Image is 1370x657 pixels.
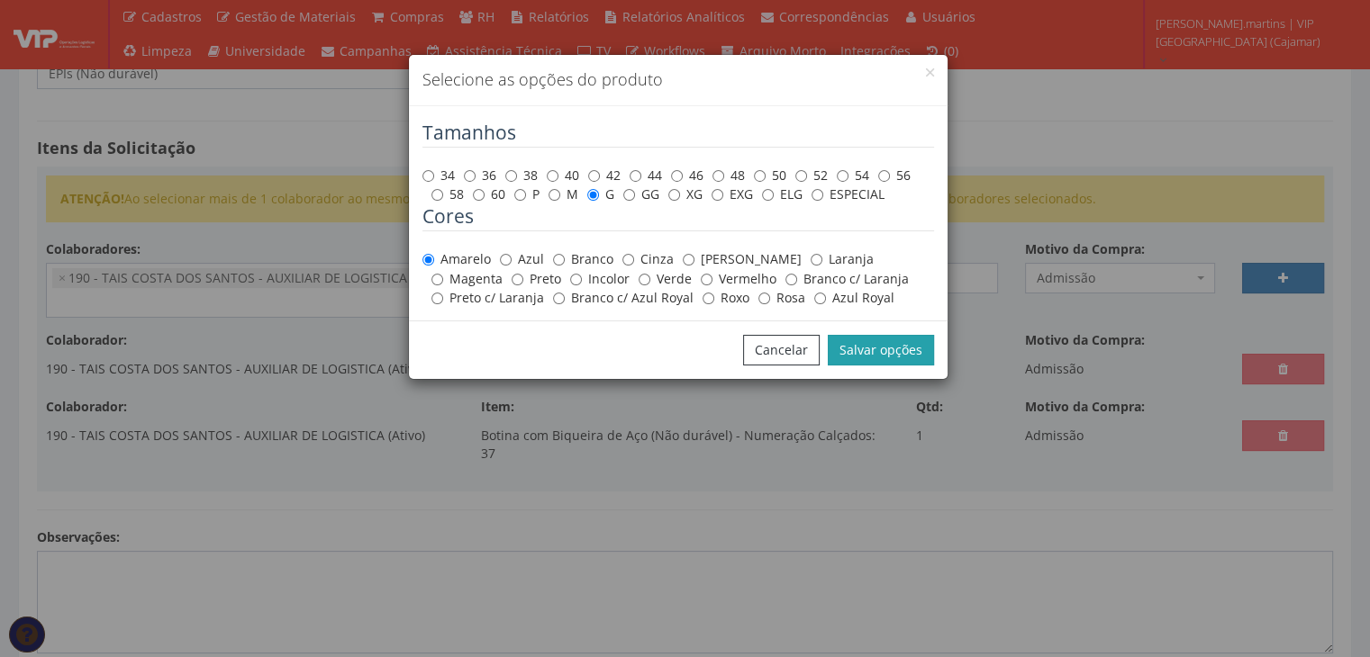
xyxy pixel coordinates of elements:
label: 56 [878,166,911,184]
label: P [514,185,540,203]
label: Roxo [703,289,749,307]
label: 34 [422,166,455,184]
label: Laranja [811,250,874,268]
label: [PERSON_NAME] [683,250,802,268]
label: 36 [464,166,496,184]
label: 42 [588,166,621,184]
label: Branco c/ Laranja [785,270,909,288]
label: Verde [639,270,692,288]
label: M [549,185,578,203]
label: Vermelho [701,270,776,288]
label: 40 [547,166,579,184]
label: G [587,185,614,203]
label: ESPECIAL [812,185,885,203]
label: GG [623,185,659,203]
label: 48 [712,166,745,184]
label: 54 [837,166,869,184]
label: Amarelo [422,250,491,268]
label: Branco c/ Azul Royal [553,289,694,307]
label: Branco [553,250,613,268]
legend: Tamanhos [422,120,934,148]
label: Preto c/ Laranja [431,289,544,307]
label: Azul [500,250,544,268]
legend: Cores [422,203,934,231]
label: Magenta [431,270,503,288]
label: Preto [512,270,561,288]
label: 60 [473,185,505,203]
button: Salvar opções [828,335,934,365]
h4: Selecione as opções do produto [422,68,934,92]
label: Incolor [570,270,630,288]
label: XG [668,185,703,203]
label: Cinza [622,250,674,268]
label: Azul Royal [814,289,894,307]
label: ELG [762,185,803,203]
button: Cancelar [743,335,820,365]
label: 44 [630,166,662,184]
label: 58 [431,185,464,203]
label: 50 [754,166,786,184]
label: 38 [505,166,538,184]
label: Rosa [758,289,805,307]
label: 52 [795,166,828,184]
label: EXG [712,185,753,203]
label: 46 [671,166,703,184]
